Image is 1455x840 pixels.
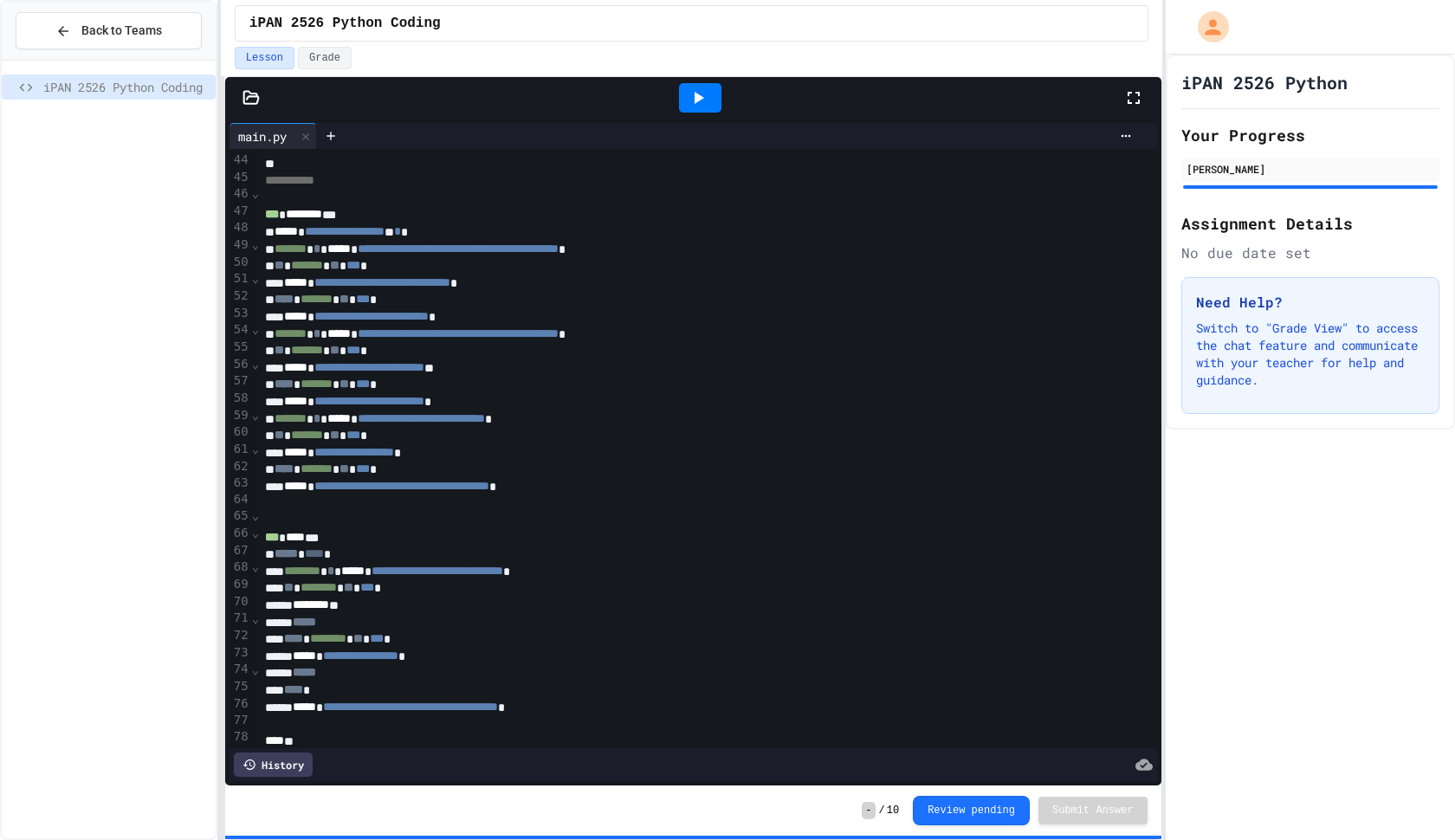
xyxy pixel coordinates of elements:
span: iPAN 2526 Python Coding [43,78,209,96]
div: 71 [230,610,251,627]
h1: iPAN 2526 Python [1181,70,1348,94]
span: / [879,804,885,817]
button: Back to Teams [16,12,202,49]
div: 45 [230,169,251,185]
span: Fold line [251,611,260,625]
div: 48 [230,219,251,236]
span: Fold line [251,408,260,422]
span: Fold line [251,186,260,200]
div: 59 [230,407,251,424]
h2: Assignment Details [1181,211,1439,236]
div: 53 [230,305,251,322]
div: 75 [230,678,251,695]
button: Lesson [235,47,294,69]
span: Fold line [251,237,260,251]
div: main.py [230,127,295,145]
span: Fold line [251,508,260,522]
div: 49 [230,236,251,254]
div: 61 [230,441,251,458]
div: 64 [230,491,251,507]
div: 77 [230,712,251,729]
div: main.py [230,123,317,149]
div: 52 [230,288,251,305]
div: History [234,753,313,777]
div: 74 [230,661,251,678]
div: 69 [230,576,251,593]
div: 63 [230,475,251,491]
div: 68 [230,559,251,576]
button: Review pending [913,796,1030,825]
div: 44 [230,152,251,169]
div: 70 [230,593,251,611]
div: 72 [230,627,251,644]
div: 66 [230,525,251,542]
button: Submit Answer [1038,797,1148,824]
div: 47 [230,203,251,220]
div: 62 [230,458,251,475]
div: 76 [230,695,251,712]
span: Fold line [251,271,260,285]
div: 50 [230,254,251,271]
div: 67 [230,542,251,559]
div: 51 [230,270,251,288]
div: 46 [230,185,251,203]
span: - [862,802,875,819]
span: Fold line [251,442,260,456]
h3: Need Help? [1196,292,1425,313]
div: 56 [230,356,251,373]
div: 65 [230,507,251,525]
div: [PERSON_NAME] [1187,161,1434,177]
div: My Account [1180,7,1233,47]
div: 58 [230,390,251,407]
span: Fold line [251,559,260,573]
span: Fold line [251,526,260,540]
div: No due date set [1181,242,1439,263]
div: 60 [230,423,251,441]
p: Switch to "Grade View" to access the chat feature and communicate with your teacher for help and ... [1196,320,1425,389]
span: 10 [887,804,899,817]
span: Fold line [251,662,260,676]
span: Back to Teams [81,22,162,40]
div: 57 [230,372,251,390]
button: Grade [298,47,352,69]
span: iPAN 2526 Python Coding [249,13,441,34]
span: Fold line [251,322,260,336]
div: 55 [230,339,251,356]
h2: Your Progress [1181,123,1439,147]
div: 78 [230,728,251,745]
span: Fold line [251,357,260,371]
div: 54 [230,321,251,339]
span: Submit Answer [1052,804,1134,817]
div: 73 [230,644,251,662]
